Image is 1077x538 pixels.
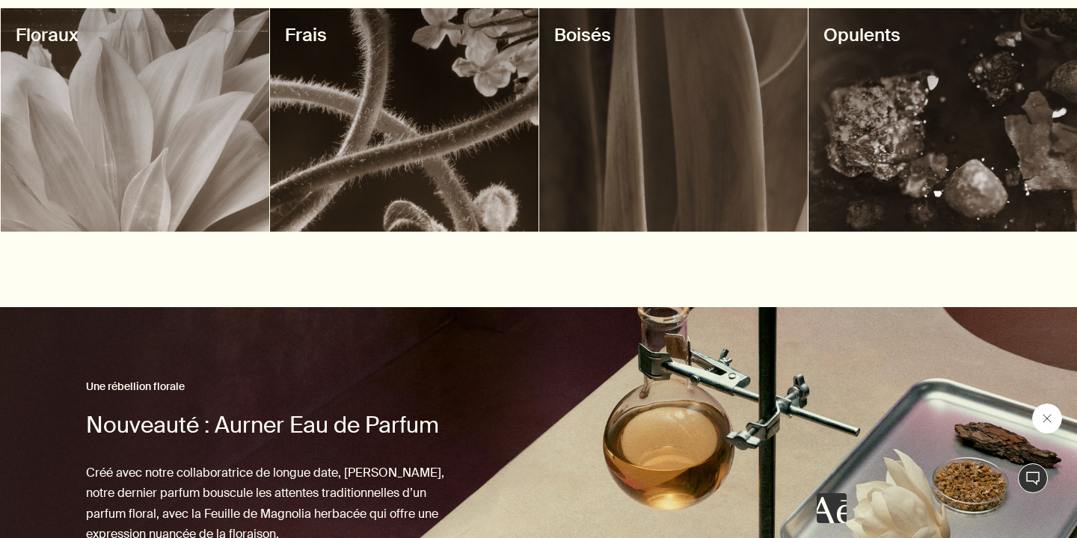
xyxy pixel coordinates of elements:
iframe: Fermer le message de Aesop [1032,403,1062,433]
h3: Opulents [823,23,1062,47]
h3: Floraux [16,23,254,47]
a: decorativeFrais [270,8,538,232]
span: Nos consultants sont disponibles maintenant pour vous donner des idées de produits personnalisés. [9,31,187,73]
a: decorativeOpulents [808,8,1077,232]
h3: Frais [285,23,524,47]
h2: Nouveauté : Aurner Eau de Parfum [86,410,452,440]
h3: Boisés [554,23,793,47]
h3: Une rébellion florale [86,377,452,395]
a: decorativeFloraux [1,8,269,232]
h1: Aesop [9,12,200,24]
a: decorativeBoisés [539,8,808,232]
div: Aesop dit « Nos consultants sont disponibles maintenant pour vous donner des idées de produits pe... [817,403,1062,523]
iframe: pas de contenu [817,493,847,523]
